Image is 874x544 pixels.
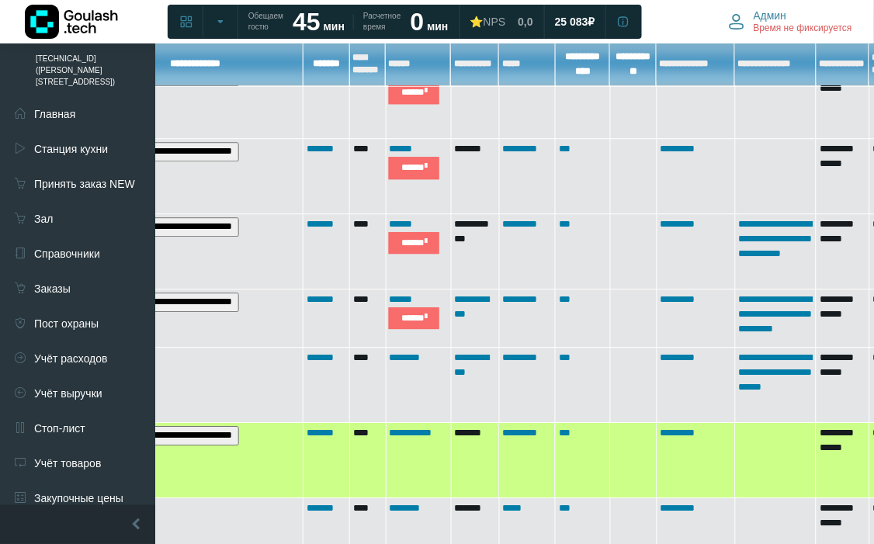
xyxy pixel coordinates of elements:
[239,8,458,36] a: Обещаем гостю 45 мин Расчетное время 0 мин
[754,9,787,23] span: Админ
[427,20,448,33] span: мин
[248,11,283,33] span: Обещаем гостю
[754,23,852,35] span: Время не фиксируется
[461,8,543,36] a: ⭐NPS 0,0
[484,16,506,28] span: NPS
[470,15,506,29] div: ⭐
[411,8,425,36] strong: 0
[555,15,588,29] span: 25 083
[546,8,605,36] a: 25 083 ₽
[518,15,532,29] span: 0,0
[293,8,321,36] strong: 45
[588,15,595,29] span: ₽
[324,20,345,33] span: мин
[25,5,118,39] img: Логотип компании Goulash.tech
[363,11,401,33] span: Расчетное время
[720,5,862,38] button: Админ Время не фиксируется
